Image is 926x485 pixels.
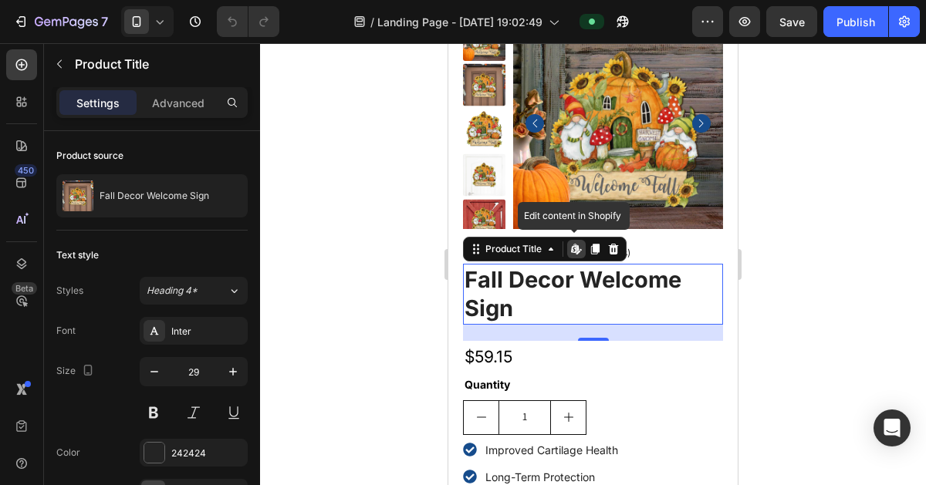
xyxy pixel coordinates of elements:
[377,14,542,30] span: Landing Page - [DATE] 19:02:49
[779,15,805,29] span: Save
[76,95,120,111] p: Settings
[766,6,817,37] button: Save
[152,95,204,111] p: Advanced
[823,6,888,37] button: Publish
[15,164,37,177] div: 450
[12,282,37,295] div: Beta
[370,14,374,30] span: /
[171,446,244,460] div: 242424
[56,284,83,298] div: Styles
[56,149,123,163] div: Product source
[75,55,242,73] p: Product Title
[63,180,93,211] img: product feature img
[56,361,97,382] div: Size
[101,12,108,31] p: 7
[217,6,279,37] div: Undo/Redo
[140,277,248,305] button: Heading 4*
[448,43,738,485] iframe: Design area
[171,325,244,338] div: Inter
[836,14,875,30] div: Publish
[56,248,99,262] div: Text style
[147,284,198,298] span: Heading 4*
[874,409,911,446] div: Open Intercom Messenger
[6,6,115,37] button: 7
[100,190,209,201] p: Fall Decor Welcome Sign
[56,446,80,460] div: Color
[56,324,76,338] div: Font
